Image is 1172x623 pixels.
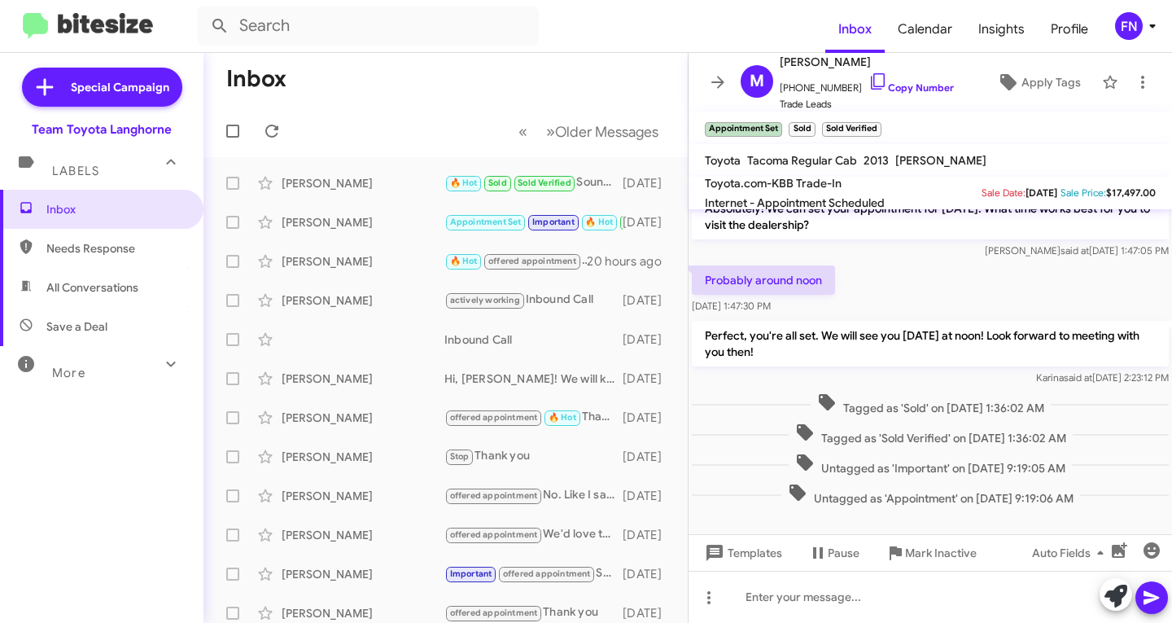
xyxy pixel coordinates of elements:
[52,366,85,380] span: More
[825,6,885,53] a: Inbox
[226,66,286,92] h1: Inbox
[885,6,965,53] a: Calendar
[623,449,675,465] div: [DATE]
[623,371,675,387] div: [DATE]
[795,538,872,568] button: Pause
[585,217,613,227] span: 🔥 Hot
[450,295,520,305] span: actively working
[22,68,182,107] a: Special Campaign
[780,52,954,72] span: [PERSON_NAME]
[692,300,771,312] span: [DATE] 1:47:30 PM
[46,279,138,296] span: All Conversations
[282,371,444,387] div: [PERSON_NAME]
[868,81,954,94] a: Copy Number
[450,608,538,618] span: offered appointment
[872,538,990,568] button: Mark Inactive
[488,256,576,266] span: offered appointment
[46,201,185,217] span: Inbox
[450,490,538,501] span: offered appointment
[32,121,172,138] div: Team Toyota Langhorne
[965,6,1038,53] a: Insights
[509,115,537,148] button: Previous
[1106,186,1156,199] span: $17,497.00
[822,122,881,137] small: Sold Verified
[1038,6,1101,53] a: Profile
[828,538,859,568] span: Pause
[811,393,1051,416] span: Tagged as 'Sold' on [DATE] 1:36:02 AM
[623,292,675,309] div: [DATE]
[444,213,623,231] div: Perfect, you're all set. We will see you [DATE] at noon! Look forward to meeting with you then!
[197,7,539,46] input: Search
[450,529,538,540] span: offered appointment
[623,331,675,348] div: [DATE]
[282,449,444,465] div: [PERSON_NAME]
[282,410,444,426] div: [PERSON_NAME]
[450,412,538,423] span: offered appointment
[905,538,977,568] span: Mark Inactive
[702,538,782,568] span: Templates
[1021,68,1081,97] span: Apply Tags
[781,483,1080,507] span: Untagged as 'Appointment' on [DATE] 9:19:06 AM
[1064,371,1092,384] span: said at
[1032,538,1110,568] span: Auto Fields
[282,605,444,621] div: [PERSON_NAME]
[444,603,623,622] div: Thank you
[789,122,815,137] small: Sold
[1025,186,1057,199] span: [DATE]
[532,217,575,227] span: Important
[518,121,527,142] span: «
[623,214,675,230] div: [DATE]
[895,153,986,168] span: [PERSON_NAME]
[46,240,185,257] span: Needs Response
[692,265,835,295] p: Probably around noon
[450,256,478,266] span: 🔥 Hot
[450,451,470,462] span: Stop
[692,194,1169,239] p: Absolutely! We can set your appointment for [DATE]. What time works best for you to visit the dea...
[780,96,954,112] span: Trade Leads
[282,292,444,309] div: [PERSON_NAME]
[282,253,444,270] div: [PERSON_NAME]
[503,568,591,579] span: offered appointment
[1036,371,1169,384] span: Karina [DATE] 2:23:12 PM
[52,164,99,178] span: Labels
[282,527,444,543] div: [PERSON_NAME]
[789,453,1072,476] span: Untagged as 'Important' on [DATE] 9:19:05 AM
[518,178,571,188] span: Sold Verified
[71,79,169,95] span: Special Campaign
[750,68,764,94] span: M
[1101,12,1154,40] button: FN
[1060,244,1089,257] span: said at
[1019,538,1123,568] button: Auto Fields
[692,321,1169,366] p: Perfect, you're all set. We will see you [DATE] at noon! Look forward to meeting with you then!
[705,176,842,191] span: Toyota.com-KBB Trade-In
[488,178,507,188] span: Sold
[985,244,1169,257] span: [PERSON_NAME] [DATE] 1:47:05 PM
[623,527,675,543] div: [DATE]
[780,72,954,96] span: [PHONE_NUMBER]
[549,412,576,423] span: 🔥 Hot
[282,488,444,504] div: [PERSON_NAME]
[864,153,889,168] span: 2013
[536,115,668,148] button: Next
[789,423,1073,446] span: Tagged as 'Sold Verified' on [DATE] 1:36:02 AM
[444,447,623,466] div: Thank you
[509,115,668,148] nav: Page navigation example
[444,331,623,348] div: Inbound Call
[444,291,623,309] div: Inbound Call
[705,122,782,137] small: Appointment Set
[555,123,658,141] span: Older Messages
[623,566,675,582] div: [DATE]
[623,605,675,621] div: [DATE]
[282,175,444,191] div: [PERSON_NAME]
[1115,12,1143,40] div: FN
[705,195,885,210] span: Internet - Appointment Scheduled
[689,538,795,568] button: Templates
[282,566,444,582] div: [PERSON_NAME]
[444,564,623,583] div: Sure! We're here until 8pm. What time do you think you can make it in by?
[282,214,444,230] div: [PERSON_NAME]
[982,186,1025,199] span: Sale Date:
[450,568,492,579] span: Important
